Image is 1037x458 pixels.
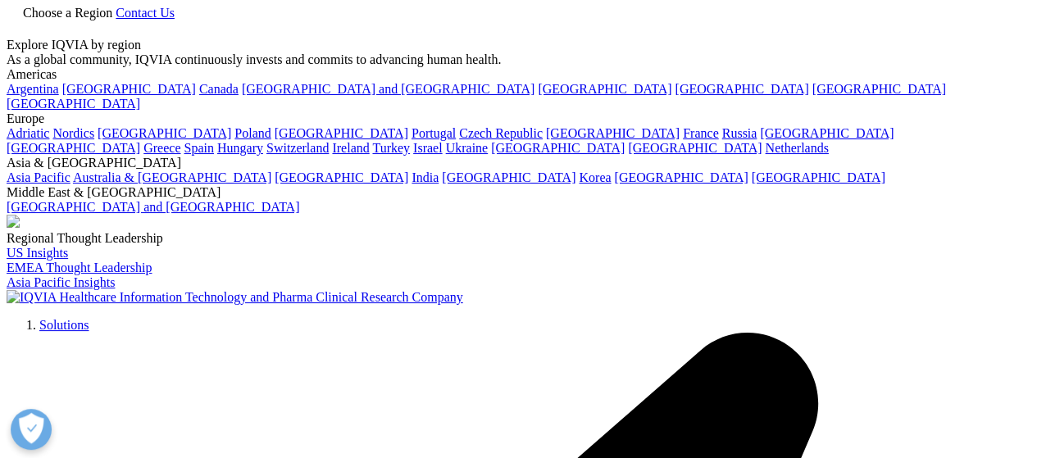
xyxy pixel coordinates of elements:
button: Open Preferences [11,409,52,450]
a: [GEOGRAPHIC_DATA] [275,170,408,184]
a: Korea [579,170,611,184]
a: Ireland [332,141,369,155]
img: 2093_analyzing-data-using-big-screen-display-and-laptop.png [7,215,20,228]
a: Ukraine [446,141,489,155]
a: [GEOGRAPHIC_DATA] and [GEOGRAPHIC_DATA] [242,82,534,96]
a: Argentina [7,82,59,96]
div: As a global community, IQVIA continuously invests and commits to advancing human health. [7,52,1030,67]
a: [GEOGRAPHIC_DATA] [760,126,894,140]
div: Regional Thought Leadership [7,231,1030,246]
a: Poland [234,126,271,140]
span: Choose a Region [23,6,112,20]
a: [GEOGRAPHIC_DATA] [538,82,671,96]
a: Nordics [52,126,94,140]
a: Israel [413,141,443,155]
a: [GEOGRAPHIC_DATA] [7,97,140,111]
a: Switzerland [266,141,329,155]
a: Czech Republic [459,126,543,140]
a: [GEOGRAPHIC_DATA] [491,141,625,155]
a: Hungary [217,141,263,155]
a: [GEOGRAPHIC_DATA] [614,170,748,184]
a: [GEOGRAPHIC_DATA] [442,170,575,184]
div: Europe [7,111,1030,126]
a: Contact Us [116,6,175,20]
a: Adriatic [7,126,49,140]
a: Greece [143,141,180,155]
a: Russia [722,126,757,140]
a: [GEOGRAPHIC_DATA] [275,126,408,140]
a: [GEOGRAPHIC_DATA] [546,126,680,140]
a: Portugal [412,126,456,140]
a: [GEOGRAPHIC_DATA] [675,82,808,96]
a: [GEOGRAPHIC_DATA] [752,170,885,184]
div: Middle East & [GEOGRAPHIC_DATA] [7,185,1030,200]
img: IQVIA Healthcare Information Technology and Pharma Clinical Research Company [7,290,463,305]
a: France [683,126,719,140]
a: [GEOGRAPHIC_DATA] [7,141,140,155]
a: EMEA Thought Leadership [7,261,152,274]
a: Solutions [39,318,89,332]
a: Asia Pacific [7,170,70,184]
a: [GEOGRAPHIC_DATA] [62,82,196,96]
a: [GEOGRAPHIC_DATA] [628,141,762,155]
a: India [412,170,439,184]
div: Americas [7,67,1030,82]
a: Turkey [372,141,410,155]
div: Explore IQVIA by region [7,38,1030,52]
a: Spain [184,141,213,155]
a: Netherlands [765,141,828,155]
a: US Insights [7,246,68,260]
a: Australia & [GEOGRAPHIC_DATA] [73,170,271,184]
a: [GEOGRAPHIC_DATA] and [GEOGRAPHIC_DATA] [7,200,299,214]
a: Canada [199,82,239,96]
a: Asia Pacific Insights [7,275,115,289]
a: [GEOGRAPHIC_DATA] [98,126,231,140]
div: Asia & [GEOGRAPHIC_DATA] [7,156,1030,170]
a: [GEOGRAPHIC_DATA] [812,82,946,96]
